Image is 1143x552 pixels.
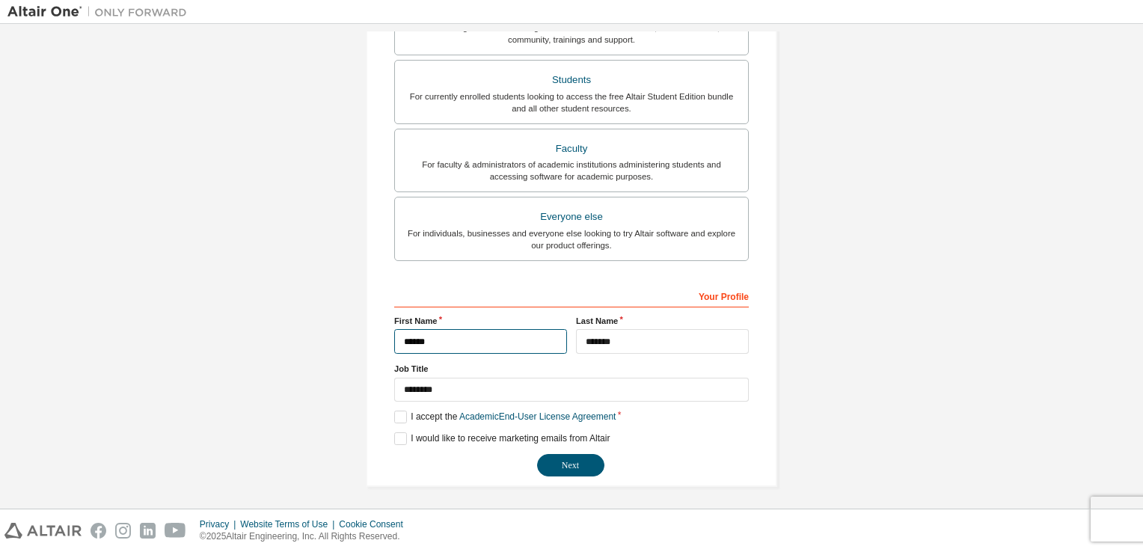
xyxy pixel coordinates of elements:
div: For existing customers looking to access software downloads, HPC resources, community, trainings ... [404,22,739,46]
label: I accept the [394,411,616,423]
img: youtube.svg [165,523,186,539]
div: Cookie Consent [339,518,411,530]
div: Everyone else [404,206,739,227]
p: © 2025 Altair Engineering, Inc. All Rights Reserved. [200,530,412,543]
label: I would like to receive marketing emails from Altair [394,432,610,445]
img: facebook.svg [91,523,106,539]
button: Next [537,454,604,476]
div: Your Profile [394,283,749,307]
a: Academic End-User License Agreement [459,411,616,422]
div: Students [404,70,739,91]
div: Faculty [404,138,739,159]
img: linkedin.svg [140,523,156,539]
label: First Name [394,315,567,327]
div: Website Terms of Use [240,518,339,530]
label: Job Title [394,363,749,375]
label: Last Name [576,315,749,327]
div: Privacy [200,518,240,530]
div: For individuals, businesses and everyone else looking to try Altair software and explore our prod... [404,227,739,251]
img: instagram.svg [115,523,131,539]
div: For faculty & administrators of academic institutions administering students and accessing softwa... [404,159,739,183]
div: For currently enrolled students looking to access the free Altair Student Edition bundle and all ... [404,91,739,114]
img: Altair One [7,4,194,19]
img: altair_logo.svg [4,523,82,539]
